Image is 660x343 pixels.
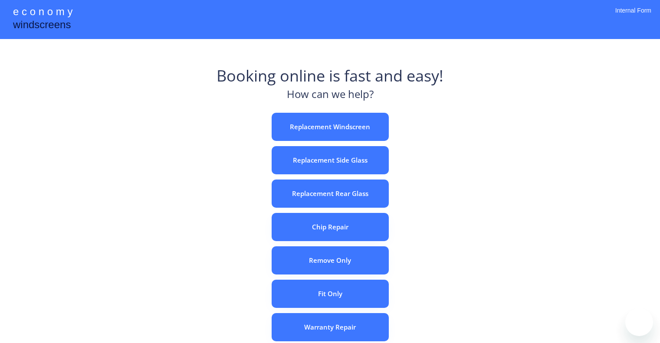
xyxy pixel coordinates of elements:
[272,113,389,141] button: Replacement Windscreen
[287,87,374,106] div: How can we help?
[13,17,71,34] div: windscreens
[217,65,443,87] div: Booking online is fast and easy!
[615,7,651,26] div: Internal Form
[272,313,389,341] button: Warranty Repair
[272,146,389,174] button: Replacement Side Glass
[272,246,389,274] button: Remove Only
[625,308,653,336] iframe: Button to launch messaging window
[13,4,72,21] div: e c o n o m y
[272,280,389,308] button: Fit Only
[272,180,389,208] button: Replacement Rear Glass
[272,213,389,241] button: Chip Repair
